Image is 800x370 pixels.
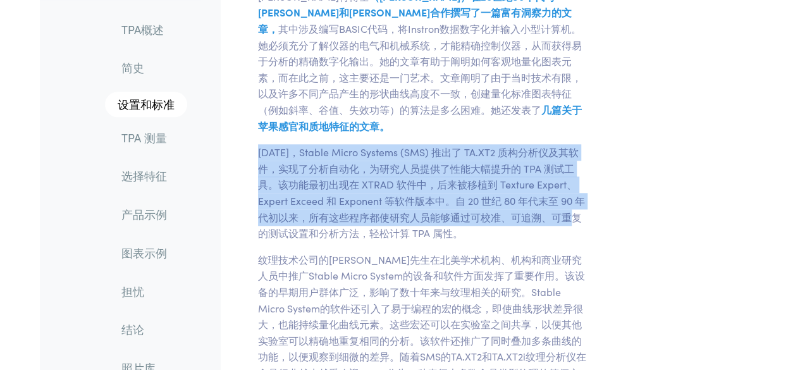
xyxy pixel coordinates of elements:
[111,277,187,306] a: 担忧
[111,123,187,152] a: TPA 测量
[111,238,187,268] a: 图表示例
[105,92,187,117] a: 设置和标准
[118,96,175,112] font: 设置和标准
[111,316,187,345] a: 结论
[121,22,164,37] font: TPA概述
[121,322,144,338] font: 结论
[111,15,187,44] a: TPA概述
[111,162,187,191] a: 选择特征
[258,145,585,240] font: [DATE]，Stable Micro Systems (SMS) 推出了 TA.XT2 质构分析仪及其软件，实现了分析自动化，为研究人员提供了性能大幅提升的 TPA 测试工具。该功能最初出现在...
[111,54,187,83] a: 简史
[121,168,167,184] font: 选择特征
[121,283,144,299] font: 担忧
[258,102,582,133] font: 几篇关于苹果感官和质地特征的文章。
[111,200,187,230] a: 产品示例
[121,245,167,261] font: 图表示例
[258,22,582,116] font: 其中涉及编写BASIC代码，将Instron数据数字化并输入小型计算机。她必须充分了解仪器的电气和机械系统，才能精确控制仪器，从而获得易于分析的精确数字化输出。她的文章有助于阐明如何客观地量化图...
[121,207,167,223] font: 产品示例
[121,60,144,76] font: 简史
[121,130,167,145] font: TPA 测量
